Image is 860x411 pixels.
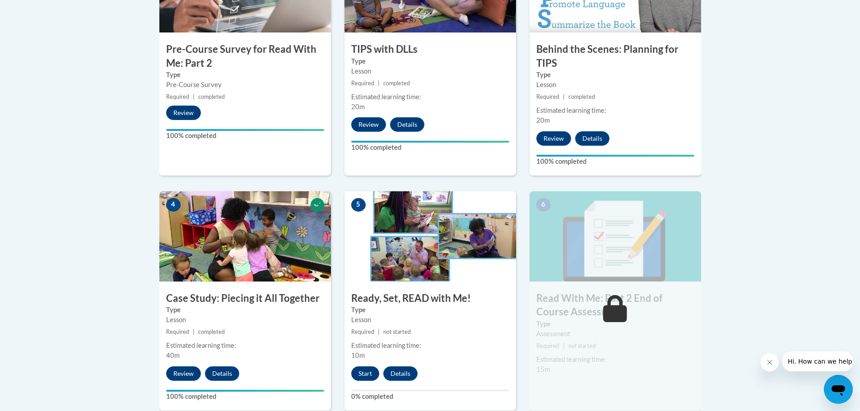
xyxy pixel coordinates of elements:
[351,392,509,402] label: 0% completed
[536,131,571,146] button: Review
[575,131,609,146] button: Details
[378,328,380,335] span: |
[530,291,701,319] h3: Read With Me: Part 2 End of Course Assessment
[383,366,418,381] button: Details
[390,117,424,132] button: Details
[166,93,189,100] span: Required
[536,365,550,373] span: 15m
[530,42,701,70] h3: Behind the Scenes: Planning for TIPS
[351,143,509,152] label: 100% completed
[351,103,365,111] span: 20m
[198,328,225,335] span: completed
[344,191,516,282] img: Course Image
[351,328,374,335] span: Required
[383,80,410,87] span: completed
[824,375,853,404] iframe: Button to launch messaging window
[782,351,853,371] iframe: Message from company
[193,93,195,100] span: |
[351,366,379,381] button: Start
[536,198,551,212] span: 6
[536,342,559,349] span: Required
[166,198,181,212] span: 4
[5,6,73,14] span: Hi. How can we help?
[166,315,324,325] div: Lesson
[536,157,694,166] label: 100% completed
[568,93,595,100] span: completed
[351,117,386,132] button: Review
[568,342,596,349] span: not started
[351,141,509,143] div: Your progress
[166,392,324,402] label: 100% completed
[351,305,509,315] label: Type
[563,93,565,100] span: |
[536,70,694,80] label: Type
[536,355,694,365] div: Estimated learning time:
[193,328,195,335] span: |
[536,116,550,124] span: 20m
[344,291,516,305] h3: Ready, Set, READ with Me!
[536,80,694,90] div: Lesson
[166,80,324,90] div: Pre-Course Survey
[159,191,331,282] img: Course Image
[536,93,559,100] span: Required
[198,93,225,100] span: completed
[536,319,694,329] label: Type
[536,155,694,157] div: Your progress
[159,291,331,305] h3: Case Study: Piecing it All Together
[159,42,331,70] h3: Pre-Course Survey for Read With Me: Part 2
[563,342,565,349] span: |
[536,106,694,115] div: Estimated learning time:
[351,92,509,102] div: Estimated learning time:
[351,56,509,66] label: Type
[166,366,201,381] button: Review
[166,70,324,80] label: Type
[378,80,380,87] span: |
[351,351,365,359] span: 10m
[166,131,324,141] label: 100% completed
[351,315,509,325] div: Lesson
[351,198,366,212] span: 5
[351,66,509,76] div: Lesson
[166,129,324,131] div: Your progress
[383,328,411,335] span: not started
[166,106,201,120] button: Review
[166,390,324,392] div: Your progress
[205,366,239,381] button: Details
[344,42,516,56] h3: TIPS with DLLs
[761,353,779,371] iframe: Close message
[166,305,324,315] label: Type
[166,328,189,335] span: Required
[166,351,180,359] span: 40m
[536,329,694,339] div: Assessment
[530,191,701,282] img: Course Image
[351,80,374,87] span: Required
[351,341,509,351] div: Estimated learning time:
[166,341,324,351] div: Estimated learning time:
